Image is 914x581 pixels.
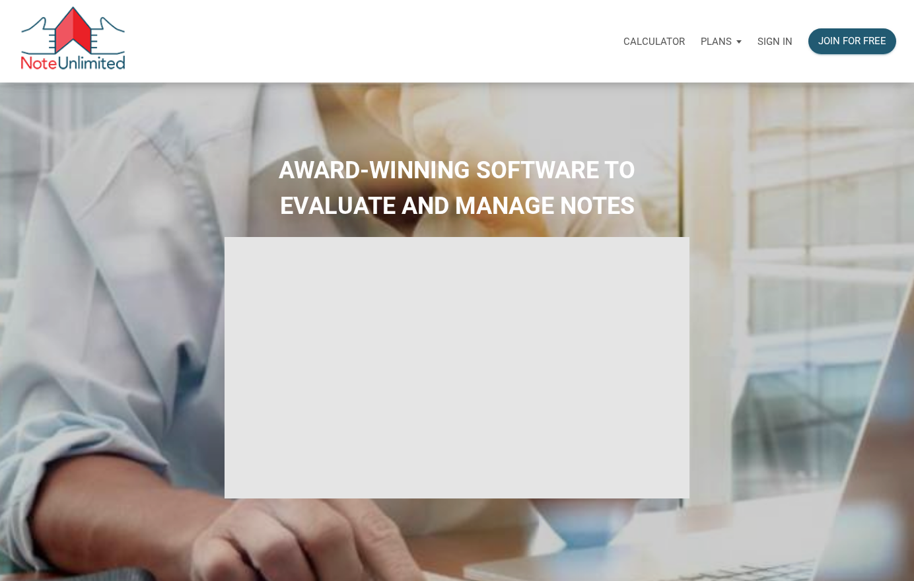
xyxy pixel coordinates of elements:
iframe: NoteUnlimited [225,237,689,498]
button: Join for free [808,28,896,54]
a: Join for free [800,20,904,62]
button: Plans [693,22,750,61]
p: Plans [701,36,732,48]
a: Plans [693,20,750,62]
div: Join for free [818,34,886,49]
p: Calculator [623,36,685,48]
a: Calculator [615,20,693,62]
p: Sign in [757,36,792,48]
h2: AWARD-WINNING SOFTWARE TO EVALUATE AND MANAGE NOTES [10,153,904,224]
a: Sign in [750,20,800,62]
